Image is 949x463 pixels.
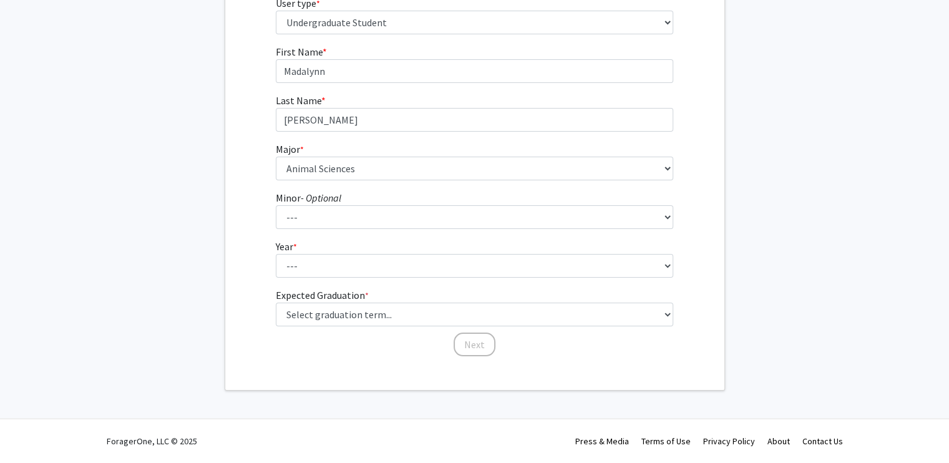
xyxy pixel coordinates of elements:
[276,94,321,107] span: Last Name
[276,142,304,157] label: Major
[276,46,323,58] span: First Name
[641,436,691,447] a: Terms of Use
[802,436,843,447] a: Contact Us
[107,419,197,463] div: ForagerOne, LLC © 2025
[454,333,495,356] button: Next
[276,190,341,205] label: Minor
[276,239,297,254] label: Year
[9,407,53,454] iframe: Chat
[276,288,369,303] label: Expected Graduation
[575,436,629,447] a: Press & Media
[703,436,755,447] a: Privacy Policy
[767,436,790,447] a: About
[301,192,341,204] i: - Optional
